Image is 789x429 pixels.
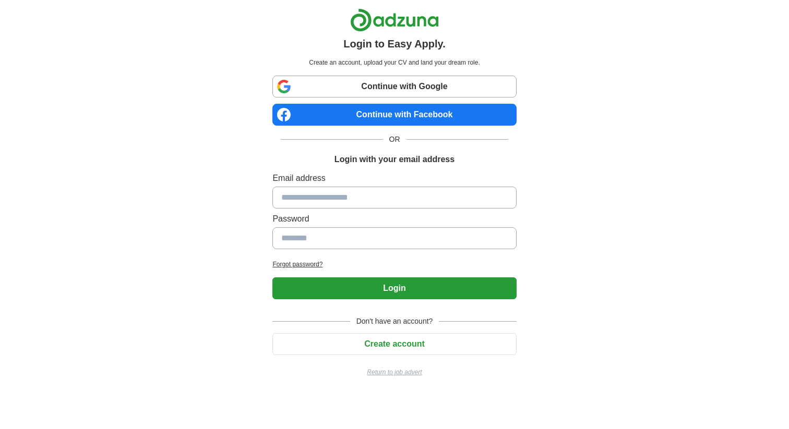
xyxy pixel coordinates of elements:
[272,277,516,299] button: Login
[272,260,516,269] a: Forgot password?
[343,36,446,52] h1: Login to Easy Apply.
[350,316,439,327] span: Don't have an account?
[334,153,455,166] h1: Login with your email address
[274,58,514,67] p: Create an account, upload your CV and land your dream role.
[383,134,407,145] span: OR
[272,213,516,225] label: Password
[272,104,516,126] a: Continue with Facebook
[272,367,516,377] a: Return to job advert
[350,8,439,32] img: Adzuna logo
[272,76,516,97] a: Continue with Google
[272,339,516,348] a: Create account
[272,333,516,355] button: Create account
[272,172,516,185] label: Email address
